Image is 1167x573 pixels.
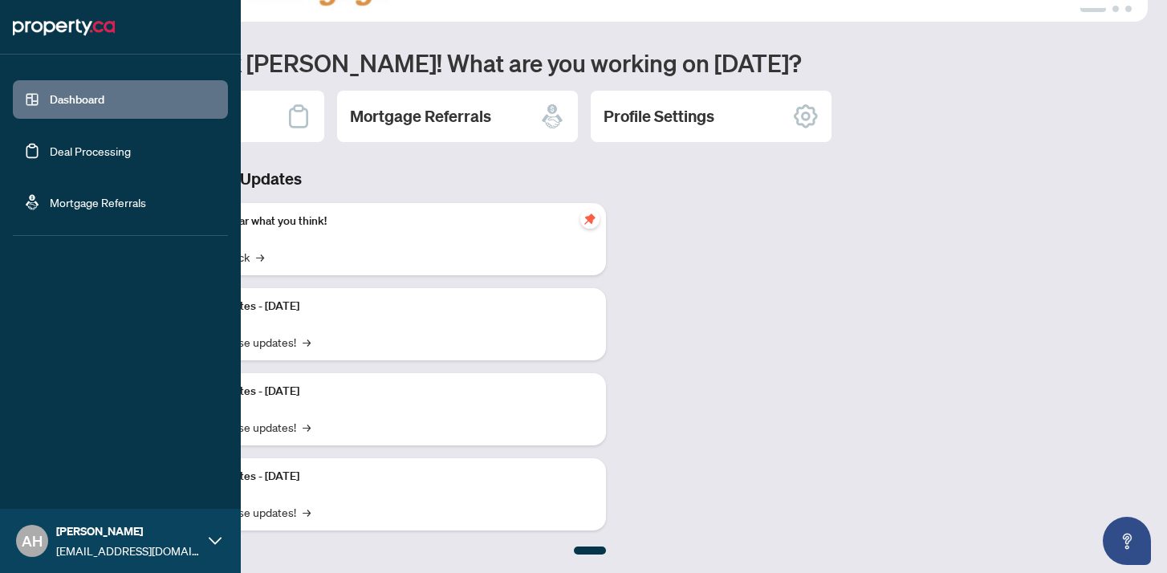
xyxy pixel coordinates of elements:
[256,248,264,266] span: →
[50,92,104,107] a: Dashboard
[169,383,593,400] p: Platform Updates - [DATE]
[303,333,311,351] span: →
[169,213,593,230] p: We want to hear what you think!
[50,144,131,158] a: Deal Processing
[1112,6,1119,12] button: 2
[83,168,606,190] h3: Brokerage & Industry Updates
[50,195,146,209] a: Mortgage Referrals
[604,105,714,128] h2: Profile Settings
[56,542,201,559] span: [EMAIL_ADDRESS][DOMAIN_NAME]
[169,298,593,315] p: Platform Updates - [DATE]
[350,105,491,128] h2: Mortgage Referrals
[1103,517,1151,565] button: Open asap
[1080,6,1106,12] button: 1
[303,503,311,521] span: →
[13,14,115,40] img: logo
[56,522,201,540] span: [PERSON_NAME]
[22,530,43,552] span: AH
[169,468,593,486] p: Platform Updates - [DATE]
[1125,6,1132,12] button: 3
[580,209,600,229] span: pushpin
[83,47,1148,78] h1: Welcome back [PERSON_NAME]! What are you working on [DATE]?
[303,418,311,436] span: →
